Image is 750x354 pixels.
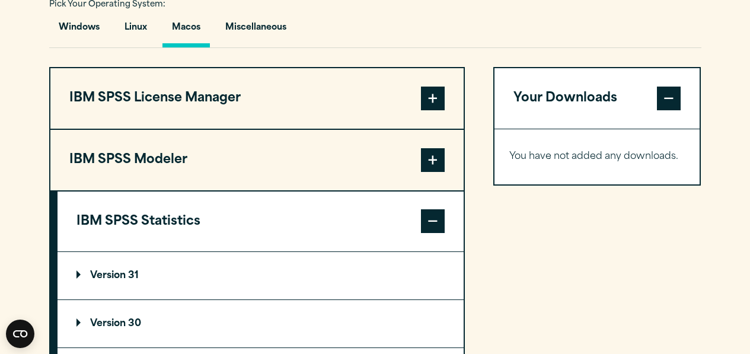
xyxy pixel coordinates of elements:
[76,319,141,329] p: Version 30
[58,192,464,252] button: IBM SPSS Statistics
[115,14,157,47] button: Linux
[162,14,210,47] button: Macos
[494,68,700,129] button: Your Downloads
[49,1,165,8] span: Pick Your Operating System:
[50,130,464,190] button: IBM SPSS Modeler
[76,271,139,280] p: Version 31
[50,68,464,129] button: IBM SPSS License Manager
[49,14,109,47] button: Windows
[494,129,700,184] div: Your Downloads
[509,148,685,165] p: You have not added any downloads.
[6,320,34,348] button: Open CMP widget
[58,300,464,347] summary: Version 30
[58,252,464,299] summary: Version 31
[216,14,296,47] button: Miscellaneous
